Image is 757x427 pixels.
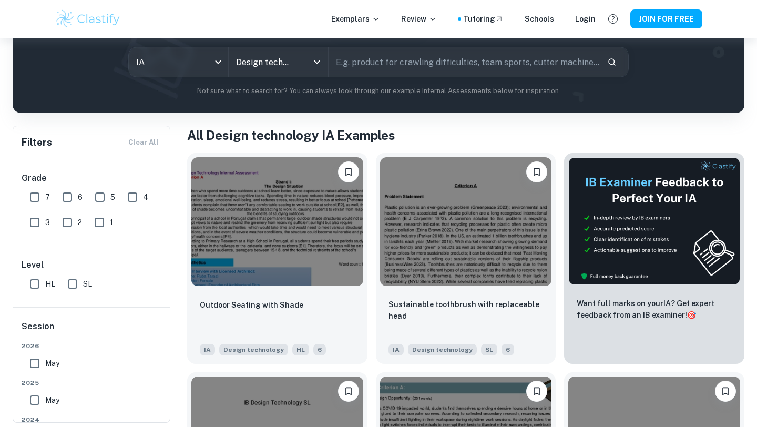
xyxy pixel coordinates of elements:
[577,298,732,321] p: Want full marks on your IA ? Get expert feedback from an IB examiner!
[463,13,504,25] a: Tutoring
[715,381,736,402] button: Please log in to bookmark exemplars
[129,47,228,77] div: IA
[78,191,83,203] span: 6
[575,13,596,25] a: Login
[408,344,477,355] span: Design technology
[45,217,50,228] span: 3
[603,53,621,71] button: Search
[22,259,162,271] h6: Level
[568,157,740,285] img: Thumbnail
[22,415,162,424] span: 2024
[338,161,359,182] button: Please log in to bookmark exemplars
[83,278,92,290] span: SL
[376,153,556,364] a: Please log in to bookmark exemplarsSustainable toothbrush with replaceable headIADesign technolog...
[22,172,162,185] h6: Grade
[22,378,162,388] span: 2025
[481,344,497,355] span: SL
[187,153,367,364] a: Please log in to bookmark exemplarsOutdoor Seating with ShadeIADesign technologyHL6
[388,299,544,322] p: Sustainable toothbrush with replaceable head
[630,9,702,28] button: JOIN FOR FREE
[329,47,599,77] input: E.g. product for crawling difficulties, team sports, cutter machine...
[502,344,514,355] span: 6
[525,13,554,25] a: Schools
[687,311,696,319] span: 🎯
[200,299,303,311] p: Outdoor Seating with Shade
[200,344,215,355] span: IA
[22,341,162,351] span: 2026
[187,126,744,145] h1: All Design technology IA Examples
[110,191,115,203] span: 5
[310,55,324,69] button: Open
[45,358,59,369] span: May
[78,217,82,228] span: 2
[191,157,363,286] img: Design technology IA example thumbnail: Outdoor Seating with Shade
[526,381,547,402] button: Please log in to bookmark exemplars
[21,86,736,96] p: Not sure what to search for? You can always look through our example Internal Assessments below f...
[388,344,404,355] span: IA
[45,394,59,406] span: May
[564,153,744,364] a: ThumbnailWant full marks on yourIA? Get expert feedback from an IB examiner!
[143,191,148,203] span: 4
[45,191,50,203] span: 7
[110,217,113,228] span: 1
[380,157,552,286] img: Design technology IA example thumbnail: Sustainable toothbrush with replaceable
[313,344,326,355] span: 6
[22,320,162,341] h6: Session
[338,381,359,402] button: Please log in to bookmark exemplars
[55,8,121,29] img: Clastify logo
[45,278,55,290] span: HL
[401,13,437,25] p: Review
[526,161,547,182] button: Please log in to bookmark exemplars
[292,344,309,355] span: HL
[604,10,622,28] button: Help and Feedback
[331,13,380,25] p: Exemplars
[22,135,52,150] h6: Filters
[219,344,288,355] span: Design technology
